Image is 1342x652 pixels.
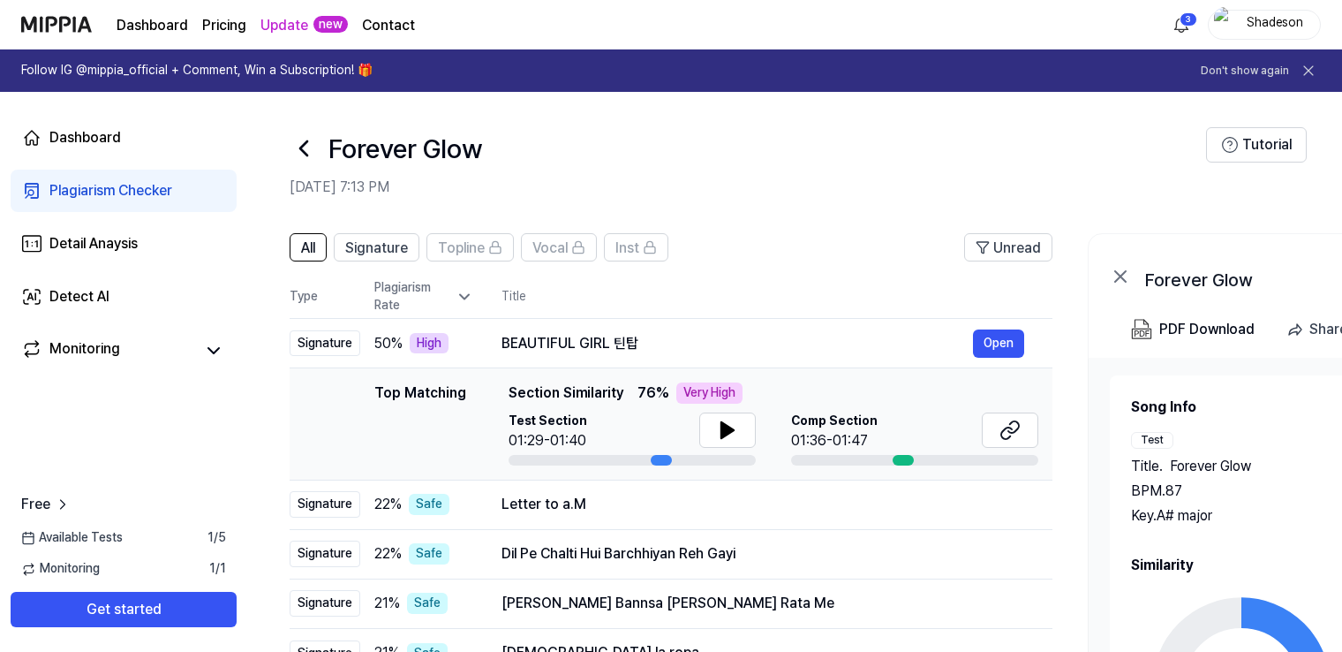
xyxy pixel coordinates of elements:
th: Title [501,276,1052,318]
span: Available Tests [21,529,123,547]
img: profile [1214,7,1235,42]
div: Plagiarism Rate [374,279,473,314]
a: Pricing [202,15,246,36]
div: Test [1131,432,1173,449]
div: Dashboard [49,127,121,148]
span: Comp Section [791,413,878,430]
div: Shadeson [1240,14,1309,34]
div: Monitoring [49,338,120,363]
button: PDF Download [1127,312,1258,347]
a: Free [21,494,72,515]
div: High [410,333,449,354]
span: Free [21,494,50,515]
div: 01:29-01:40 [509,430,587,451]
a: Detail Anaysis [11,223,237,265]
span: All [301,238,315,259]
span: 1 / 5 [207,529,226,547]
button: Unread [964,233,1052,262]
span: Topline [438,238,485,259]
span: 22 % [374,494,402,515]
div: Letter to a.M [501,494,1024,515]
span: Monitoring [21,560,100,578]
button: Inst [604,233,668,262]
img: 알림 [1171,14,1192,35]
div: Plagiarism Checker [49,180,172,201]
button: 알림3 [1167,11,1195,39]
span: 50 % [374,333,403,354]
th: Type [290,276,360,319]
span: 22 % [374,543,402,565]
span: Vocal [532,238,568,259]
span: 21 % [374,593,400,614]
a: Contact [362,15,415,36]
div: Detail Anaysis [49,233,138,254]
button: Vocal [521,233,597,262]
button: Tutorial [1206,127,1307,163]
button: Signature [334,233,419,262]
a: Detect AI [11,276,237,318]
div: Very High [676,383,743,404]
span: Unread [993,238,1041,259]
a: Plagiarism Checker [11,170,237,212]
span: 76 % [637,383,669,404]
h1: Forever Glow [328,130,482,167]
div: Detect AI [49,286,109,307]
div: 3 [1180,12,1197,27]
a: Dashboard [11,117,237,159]
img: PDF Download [1131,319,1152,340]
button: Don't show again [1201,64,1289,79]
div: Signature [290,491,360,518]
span: Test Section [509,413,587,430]
div: new [313,16,348,34]
a: Update [260,15,308,36]
button: Open [973,330,1024,358]
span: Title . [1131,456,1163,477]
div: Dil Pe Chalti Hui Barchhiyan Reh Gayi [501,543,1024,565]
a: Monitoring [21,338,194,363]
button: Get started [11,592,237,627]
div: BEAUTIFUL GIRL 틴탑 [501,333,973,354]
div: Safe [407,593,448,614]
span: Inst [615,238,639,259]
span: Section Similarity [509,383,623,404]
h1: Follow IG @mippia_official + Comment, Win a Subscription! 🎁 [21,62,373,80]
button: All [290,233,327,262]
div: Safe [409,494,449,515]
div: 01:36-01:47 [791,430,878,451]
div: Signature [290,541,360,567]
div: Signature [290,590,360,617]
div: Signature [290,330,360,357]
span: Signature [345,238,408,259]
div: PDF Download [1159,318,1255,341]
div: Safe [409,543,449,565]
span: Forever Glow [1170,456,1251,477]
a: Dashboard [117,15,188,36]
div: [PERSON_NAME] Bannsa [PERSON_NAME] Rata Me [501,593,1024,614]
h2: [DATE] 7:13 PM [290,177,1206,198]
span: 1 / 1 [209,560,226,578]
button: profileShadeson [1208,10,1321,40]
button: Topline [426,233,514,262]
div: Top Matching [374,383,466,466]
